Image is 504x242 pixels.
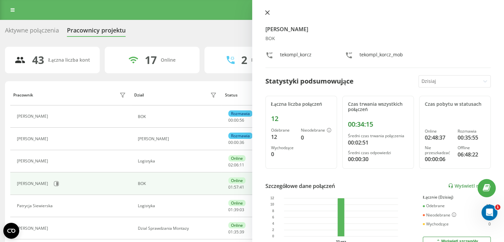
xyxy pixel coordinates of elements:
[228,110,252,117] div: Rozmawia
[228,229,233,235] span: 01
[138,226,218,231] div: Dzial Sprawdzania Montazy
[272,209,274,212] text: 8
[234,140,239,145] span: 00
[240,140,244,145] span: 36
[425,155,452,163] div: 00:00:06
[48,57,90,63] div: Łączna liczba kont
[17,159,50,163] div: [PERSON_NAME]
[348,101,408,113] div: Czas trwania wszystkich połączeń
[348,134,408,138] div: Średni czas trwania połączenia
[17,204,54,208] div: Patrycja Siewierska
[495,205,500,210] span: 1
[228,177,246,184] div: Online
[240,162,244,168] span: 11
[228,140,233,145] span: 00
[134,93,143,97] div: Dział
[228,155,246,161] div: Online
[301,128,331,133] div: Nieodebrane
[228,230,244,234] div: : :
[228,163,244,167] div: : :
[348,151,408,155] div: Średni czas odpowiedzi
[423,222,449,226] div: Wychodzące
[228,200,246,206] div: Online
[17,226,50,231] div: [PERSON_NAME]
[240,207,244,212] span: 03
[228,222,246,228] div: Online
[138,137,218,141] div: [PERSON_NAME]
[265,182,335,190] div: Szczegółowe dane połączeń
[228,208,244,212] div: : :
[138,181,218,186] div: BOK
[423,204,445,208] div: Odebrane
[3,223,19,239] button: Open CMP widget
[234,117,239,123] span: 00
[272,215,274,219] text: 6
[458,129,485,134] div: Rozmawia
[17,114,50,119] div: [PERSON_NAME]
[13,93,33,97] div: Pracownik
[481,205,497,220] iframe: Intercom live chat
[272,234,274,238] text: 0
[425,129,452,134] div: Online
[138,159,218,163] div: Logistyka
[228,207,233,212] span: 01
[138,114,218,119] div: BOK
[271,115,331,123] div: 12
[486,204,491,208] div: 12
[265,25,491,33] h4: [PERSON_NAME]
[228,118,244,123] div: : :
[67,27,126,37] div: Pracownicy projektu
[240,184,244,190] span: 41
[17,137,50,141] div: [PERSON_NAME]
[272,222,274,225] text: 4
[234,207,239,212] span: 39
[423,212,456,218] div: Nieodebrane
[348,120,408,128] div: 00:34:15
[423,195,491,200] div: Łącznie (Dzisiaj)
[271,101,331,107] div: Łączna liczba połączeń
[17,181,50,186] div: [PERSON_NAME]
[270,203,274,206] text: 10
[234,162,239,168] span: 06
[234,184,239,190] span: 57
[5,27,59,37] div: Aktywne połączenia
[241,54,247,66] div: 2
[240,117,244,123] span: 56
[240,229,244,235] span: 39
[251,57,278,63] div: Rozmawiają
[265,36,491,41] div: BOK
[228,140,244,145] div: : :
[425,146,452,155] div: Nie przeszkadzać
[348,155,408,163] div: 00:00:30
[272,228,274,232] text: 2
[425,101,485,107] div: Czas pobytu w statusach
[360,51,403,61] div: tekompl_korcz_mob
[32,54,44,66] div: 43
[228,184,233,190] span: 01
[145,54,157,66] div: 17
[271,146,296,150] div: Wychodzące
[228,185,244,190] div: : :
[458,134,485,142] div: 00:35:55
[425,134,452,142] div: 02:48:37
[280,51,311,61] div: tekompl_korcz
[270,196,274,200] text: 12
[271,150,296,158] div: 0
[161,57,176,63] div: Online
[228,117,233,123] span: 00
[458,151,485,158] div: 06:48:22
[138,204,218,208] div: Logistyka
[228,133,252,139] div: Rozmawia
[225,93,238,97] div: Status
[234,229,239,235] span: 35
[488,222,491,226] div: 0
[228,162,233,168] span: 02
[348,139,408,147] div: 00:02:51
[265,76,354,86] div: Statystyki podsumowujące
[301,134,331,142] div: 0
[458,146,485,150] div: Offline
[271,128,296,133] div: Odebrane
[271,133,296,141] div: 12
[448,183,491,189] a: Wyświetl raport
